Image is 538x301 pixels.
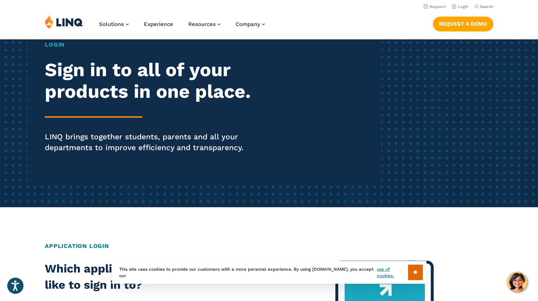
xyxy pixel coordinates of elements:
[433,15,493,31] nav: Button Navigation
[45,131,252,153] p: LINQ brings together students, parents and all your departments to improve efficiency and transpa...
[112,261,426,284] div: This site uses cookies to provide our customers with a more personal experience. By using [DOMAIN...
[45,40,252,49] h1: Login
[480,4,493,9] span: Search
[452,4,469,9] a: Login
[474,4,493,9] button: Open Search Bar
[99,21,124,27] span: Solutions
[377,266,408,279] a: use of cookies.
[45,242,493,250] h2: Application Login
[99,15,265,39] nav: Primary Navigation
[99,21,129,27] a: Solutions
[144,21,173,27] a: Experience
[236,21,265,27] a: Company
[45,59,252,102] h2: Sign in to all of your products in one place.
[423,4,446,9] a: Support
[236,21,260,27] span: Company
[188,21,220,27] a: Resources
[507,272,527,292] button: Hello, have a question? Let’s chat.
[45,15,83,29] img: LINQ | K‑12 Software
[433,17,493,31] a: Request a Demo
[45,261,224,293] h2: Which application would you like to sign in to?
[188,21,216,27] span: Resources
